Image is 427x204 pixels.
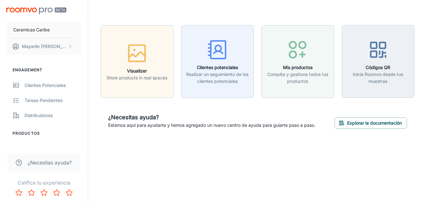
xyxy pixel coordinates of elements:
[185,64,250,71] h6: Clientes potenciales
[6,22,81,38] button: Ceramicas Caribe
[25,97,81,104] div: Tareas pendientes
[28,159,72,166] span: ¿Necesitas ayuda?
[261,25,334,98] button: Mis productosConsulta y gestiona todos tus productos
[265,71,330,85] p: Consulta y gestiona todos tus productos
[265,64,330,71] h6: Mis productos
[346,64,411,71] h6: Códigos QR
[335,119,407,126] a: Explorar la documentación
[25,145,81,152] div: Mis productos
[181,25,254,98] button: Clientes potencialesRealizar un seguimiento de los clientes potenciales
[6,8,66,14] img: Roomvo PRO Beta
[107,67,167,74] h6: Visualizer
[13,26,50,33] p: Ceramicas Caribe
[346,71,411,85] p: Inicia Roomvo desde tus muestras
[342,25,415,98] button: Códigos QRInicia Roomvo desde tus muestras
[22,43,66,50] p: Mayerlin [PERSON_NAME]
[6,38,81,55] button: Mayerlin [PERSON_NAME]
[107,74,167,81] p: Show products in real spaces
[335,117,407,129] button: Explorar la documentación
[342,58,415,64] a: Códigos QRInicia Roomvo desde tus muestras
[101,25,174,98] button: VisualizerShow products in real spaces
[181,58,254,64] a: Clientes potencialesRealizar un seguimiento de los clientes potenciales
[261,58,334,64] a: Mis productosConsulta y gestiona todos tus productos
[108,122,315,129] p: Estamos aquí para ayudarte y hemos agregado un nuevo centro de ayuda para guiarte paso a paso.
[108,113,315,122] h6: ¿Necesitas ayuda?
[185,71,250,85] p: Realizar un seguimiento de los clientes potenciales
[25,112,81,119] div: Distribuidores
[25,82,81,89] div: Clientes potenciales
